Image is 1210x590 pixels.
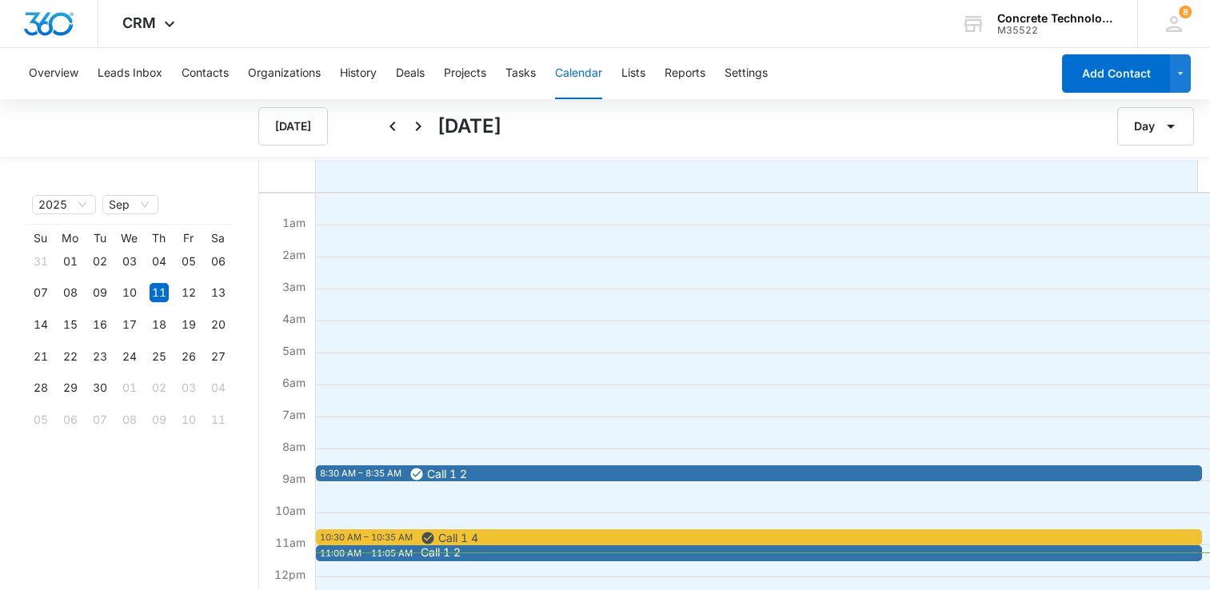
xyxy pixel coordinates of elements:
[278,344,309,357] span: 5am
[209,315,228,334] div: 20
[997,25,1114,36] div: account id
[120,283,139,302] div: 10
[26,245,55,277] td: 2025-08-31
[55,309,85,341] td: 2025-09-15
[31,252,50,271] div: 31
[203,341,233,373] td: 2025-09-27
[179,378,198,397] div: 03
[85,309,114,341] td: 2025-09-16
[114,404,144,436] td: 2025-10-08
[174,341,203,373] td: 2025-09-26
[278,312,309,325] span: 4am
[203,231,233,245] th: Sa
[174,245,203,277] td: 2025-09-05
[150,378,169,397] div: 02
[55,277,85,309] td: 2025-09-08
[150,347,169,366] div: 25
[427,468,467,480] span: Call 1 2
[144,231,174,245] th: Th
[444,48,486,99] button: Projects
[61,410,80,429] div: 06
[144,277,174,309] td: 2025-09-11
[144,245,174,277] td: 2025-09-04
[316,545,1202,561] div: 11:00 AM – 11:05 AM: Call 1 2
[320,531,417,544] div: 10:30 AM – 10:35 AM
[122,14,156,31] span: CRM
[85,231,114,245] th: Tu
[90,347,110,366] div: 23
[174,231,203,245] th: Fr
[114,341,144,373] td: 2025-09-24
[90,410,110,429] div: 07
[278,472,309,485] span: 9am
[278,280,309,293] span: 3am
[438,532,478,544] span: Call 1 4
[114,309,144,341] td: 2025-09-17
[90,378,110,397] div: 30
[31,378,50,397] div: 28
[179,252,198,271] div: 05
[61,252,80,271] div: 01
[109,196,152,213] span: Sep
[278,376,309,389] span: 6am
[179,347,198,366] div: 26
[26,404,55,436] td: 2025-10-05
[55,404,85,436] td: 2025-10-06
[1062,54,1170,93] button: Add Contact
[114,277,144,309] td: 2025-09-10
[29,48,78,99] button: Overview
[26,341,55,373] td: 2025-09-21
[85,341,114,373] td: 2025-09-23
[1117,107,1194,146] button: Day
[120,252,139,271] div: 03
[114,373,144,405] td: 2025-10-01
[555,48,602,99] button: Calendar
[437,112,501,141] h1: [DATE]
[1179,6,1192,18] div: notifications count
[278,440,309,453] span: 8am
[26,231,55,245] th: Su
[271,504,309,517] span: 10am
[120,378,139,397] div: 01
[26,277,55,309] td: 2025-09-07
[85,277,114,309] td: 2025-09-09
[114,245,144,277] td: 2025-09-03
[38,196,90,213] span: 2025
[316,465,1202,481] div: 8:30 AM – 8:35 AM: Call 1 2
[61,315,80,334] div: 15
[209,283,228,302] div: 13
[316,529,1202,545] div: 10:30 AM – 10:35 AM: Call 1 4
[144,404,174,436] td: 2025-10-09
[31,410,50,429] div: 05
[85,373,114,405] td: 2025-09-30
[90,315,110,334] div: 16
[31,315,50,334] div: 14
[278,248,309,261] span: 2am
[150,410,169,429] div: 09
[31,283,50,302] div: 07
[270,568,309,581] span: 12pm
[182,48,229,99] button: Contacts
[90,283,110,302] div: 09
[174,309,203,341] td: 2025-09-19
[271,536,309,549] span: 11am
[61,283,80,302] div: 08
[26,309,55,341] td: 2025-09-14
[621,48,645,99] button: Lists
[203,373,233,405] td: 2025-10-04
[1179,6,1192,18] span: 8
[120,410,139,429] div: 08
[203,245,233,277] td: 2025-09-06
[144,309,174,341] td: 2025-09-18
[209,410,228,429] div: 11
[278,408,309,421] span: 7am
[174,373,203,405] td: 2025-10-03
[179,283,198,302] div: 12
[144,373,174,405] td: 2025-10-02
[209,347,228,366] div: 27
[997,12,1114,25] div: account name
[258,107,328,146] button: [DATE]
[179,410,198,429] div: 10
[85,245,114,277] td: 2025-09-02
[380,114,405,139] button: Back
